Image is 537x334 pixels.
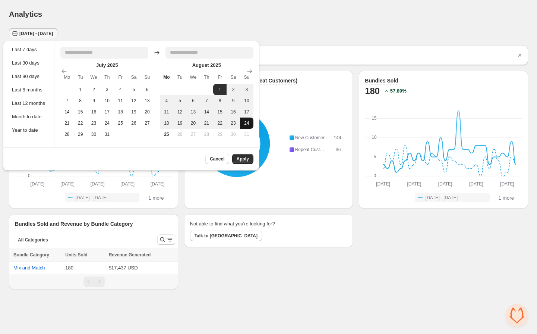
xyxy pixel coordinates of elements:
span: Revenue Generated [109,251,151,259]
button: Sunday July 7 2025 [60,95,74,106]
button: Monday August 12 2025 [173,106,187,118]
a: Open chat [506,304,528,327]
button: Wednesday August 7 2025 [200,95,213,106]
th: Monday [60,71,74,84]
button: Start of range Thursday August 1 2025 [213,84,227,95]
h3: Bundles Sold [365,77,398,84]
th: Monday [160,71,173,84]
button: Wednesday July 3 2025 [100,84,114,95]
button: Saturday July 20 2025 [140,106,154,118]
button: Monday August 5 2025 [173,95,187,106]
button: Sunday July 14 2025 [60,106,74,118]
button: Saturday July 6 2025 [140,84,154,95]
text: 5 [374,154,376,159]
div: Last 7 days [12,46,45,53]
div: Bundle Category [13,251,61,259]
button: Tuesday August 27 2025 [187,129,200,140]
text: [DATE] [120,181,135,187]
span: 180 [65,265,73,271]
h1: Analytics [9,10,42,19]
text: 0 [374,173,376,178]
text: [DATE] [500,181,514,187]
th: Sunday [240,71,253,84]
div: Last 6 months [12,86,45,94]
button: Saturday August 10 2025 [240,95,253,106]
th: Tuesday [74,71,87,84]
button: Wednesday July 31 2025 [100,129,114,140]
button: Thursday July 4 2025 [114,84,127,95]
div: Year to date [12,127,45,134]
button: Search and filter results [157,234,175,245]
button: Monday August 26 2025 [173,129,187,140]
th: Friday [213,71,227,84]
button: Tuesday July 30 2025 [87,129,101,140]
div: Month to date [12,113,45,121]
nav: Pagination [9,274,178,289]
button: Saturday July 27 2025 [140,118,154,129]
th: Saturday [127,71,140,84]
button: Saturday August 24 2025 [240,118,253,129]
text: [DATE] [91,181,105,187]
div: Last 90 days [12,73,45,80]
button: [DATE] - [DATE] [65,193,139,202]
th: Friday [114,71,127,84]
button: Monday July 29 2025 [74,129,87,140]
button: Monday July 8 2025 [74,95,87,106]
button: Monday July 22 2025 [74,118,87,129]
text: 15 [372,116,377,121]
button: Monday July 15 2025 [74,106,87,118]
button: Saturday August 3 2025 [240,84,253,95]
button: Today Sunday August 25 2025 [160,129,173,140]
button: Saturday August 31 2025 [240,129,253,140]
th: Wednesday [187,71,200,84]
button: Friday July 26 2025 [127,118,140,129]
span: 36 [336,147,341,152]
button: [DATE] - [DATE] [9,28,57,39]
text: [DATE] [151,181,165,187]
th: Thursday [200,71,213,84]
th: Thursday [100,71,114,84]
button: Friday July 12 2025 [127,95,140,106]
span: [DATE] - [DATE] [75,195,107,201]
button: Wednesday July 10 2025 [100,95,114,106]
button: Show next month, September 2025 [244,66,255,77]
button: Tuesday August 20 2025 [187,118,200,129]
text: 10 [372,135,377,140]
button: Tuesday July 9 2025 [87,95,101,106]
button: Saturday August 17 2025 [240,106,253,118]
button: Friday August 2 2025 [227,84,240,95]
button: +1 more [493,193,516,202]
span: Talk to [GEOGRAPHIC_DATA] [195,233,258,239]
button: Mix and Match [13,265,45,271]
span: Cancel [210,156,224,162]
button: Dismiss notification [515,50,525,60]
text: [DATE] [438,181,452,187]
text: [DATE] [469,181,483,187]
button: Friday July 5 2025 [127,84,140,95]
button: Friday August 30 2025 [227,129,240,140]
text: [DATE] [376,181,391,187]
h2: 57.89 % [390,87,407,95]
th: Wednesday [87,71,101,84]
span: Repeat Customer [295,147,330,152]
button: Monday August 19 2025 [173,118,187,129]
span: [DATE] - [DATE] [426,195,458,201]
button: Thursday August 22 2025 [213,118,227,129]
button: Saturday July 13 2025 [140,95,154,106]
button: Tuesday July 23 2025 [87,118,101,129]
button: Cancel [205,154,229,164]
span: Units Sold [65,251,87,259]
button: Wednesday July 17 2025 [100,106,114,118]
button: Thursday July 11 2025 [114,95,127,106]
span: New Customer [295,135,325,140]
button: Thursday August 8 2025 [213,95,227,106]
th: Saturday [227,71,240,84]
span: 144 [334,135,341,140]
button: Tuesday July 16 2025 [87,106,101,118]
button: Monday July 1 2025 [74,84,87,95]
text: [DATE] [31,181,45,187]
span: Apply [237,156,249,162]
button: Sunday August 11 2025 [160,106,173,118]
span: All Categories [18,237,48,243]
button: Sunday August 18 2025 [160,118,173,129]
